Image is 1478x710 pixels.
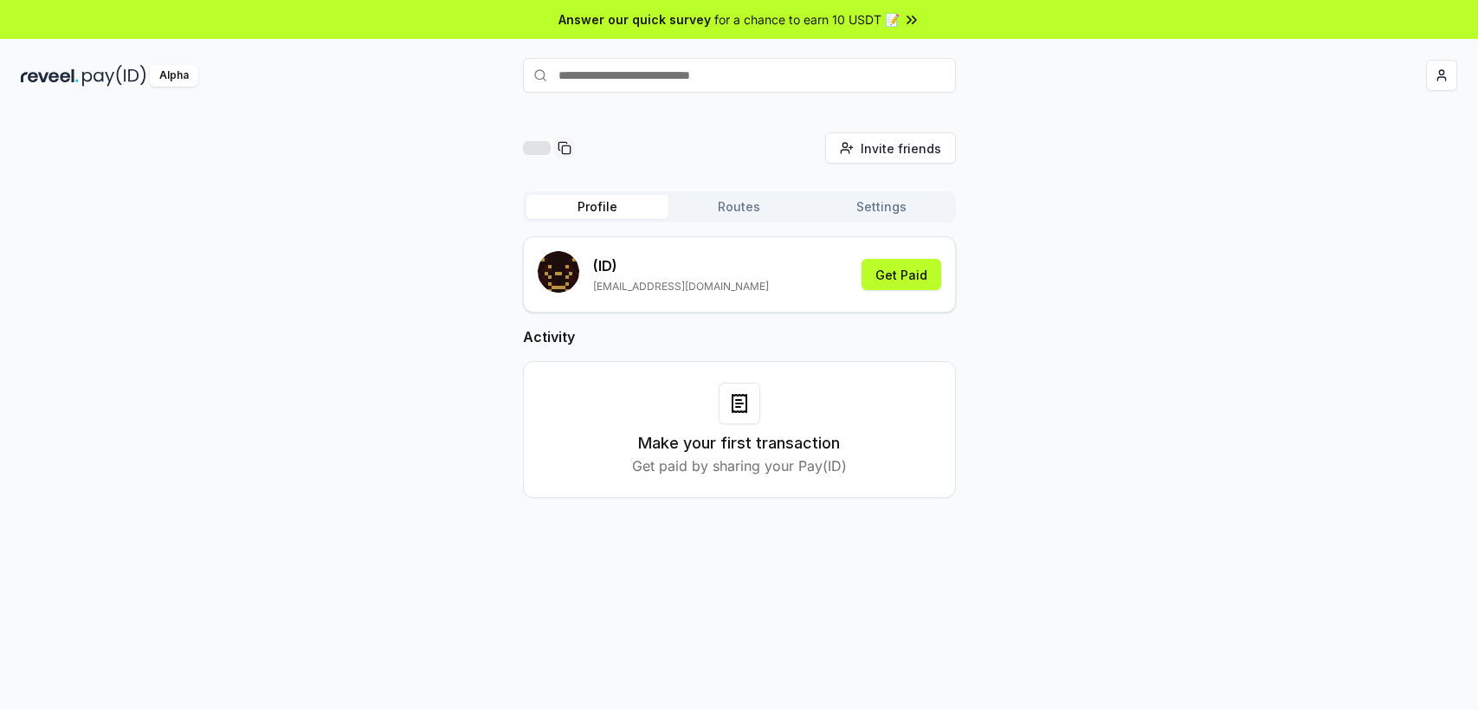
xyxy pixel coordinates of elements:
[526,195,668,219] button: Profile
[82,65,146,87] img: pay_id
[558,10,711,29] span: Answer our quick survey
[668,195,810,219] button: Routes
[150,65,198,87] div: Alpha
[714,10,900,29] span: for a chance to earn 10 USDT 📝
[593,280,769,294] p: [EMAIL_ADDRESS][DOMAIN_NAME]
[825,132,956,164] button: Invite friends
[593,255,769,276] p: (ID)
[21,65,79,87] img: reveel_dark
[638,431,840,455] h3: Make your first transaction
[861,139,941,158] span: Invite friends
[862,259,941,290] button: Get Paid
[523,326,956,347] h2: Activity
[810,195,952,219] button: Settings
[632,455,847,476] p: Get paid by sharing your Pay(ID)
